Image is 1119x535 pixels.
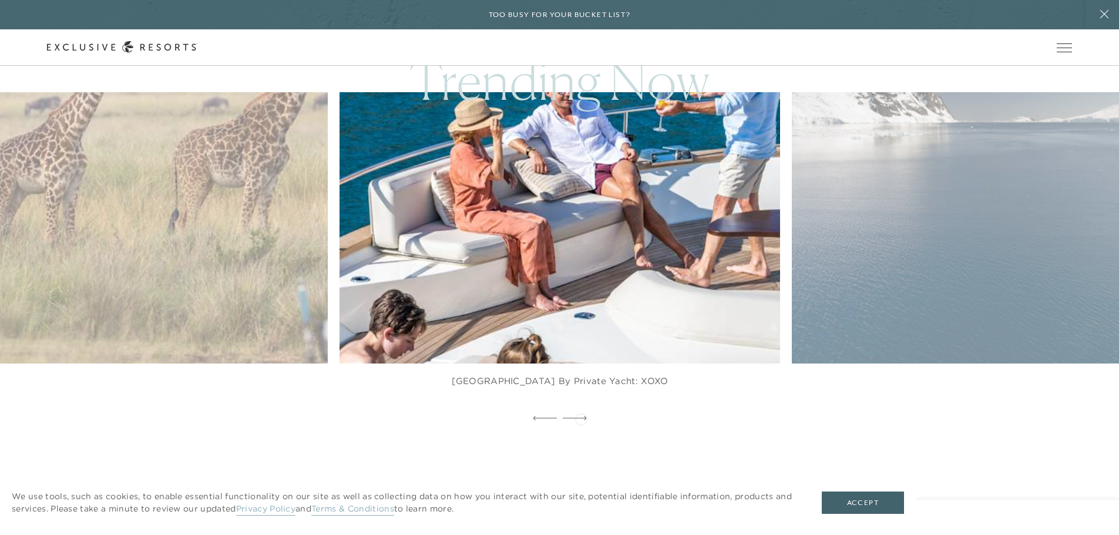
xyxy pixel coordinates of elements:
[340,92,780,410] a: Experience - New England by Private Yacht: XOXO
[822,492,904,514] button: Accept
[12,490,798,515] p: We use tools, such as cookies, to enable essential functionality on our site as well as collectin...
[311,503,394,516] a: Terms & Conditions
[1057,43,1072,52] button: Open navigation
[236,503,295,516] a: Privacy Policy
[489,9,631,21] h6: Too busy for your bucket list?
[452,375,668,387] figcaption: [GEOGRAPHIC_DATA] by Private Yacht: XOXO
